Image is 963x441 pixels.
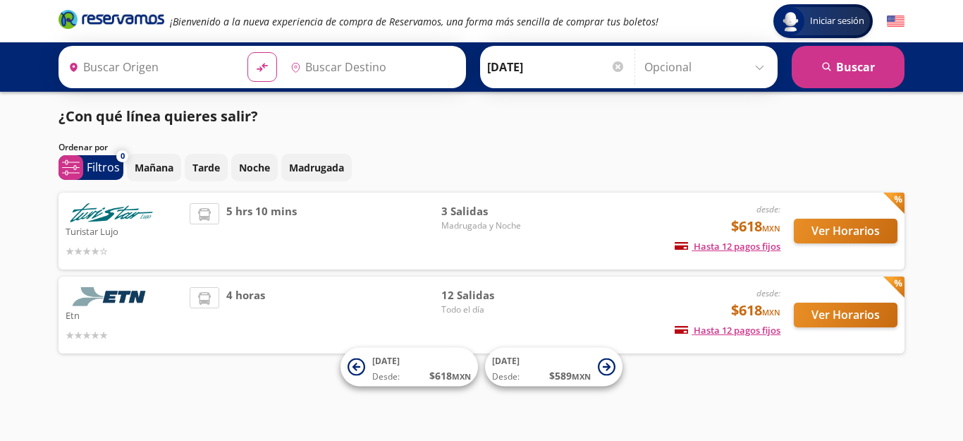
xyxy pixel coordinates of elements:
button: Madrugada [281,154,352,181]
span: Desde: [492,370,520,383]
small: MXN [762,223,780,234]
span: Desde: [372,370,400,383]
span: 0 [121,150,125,162]
button: [DATE]Desde:$589MXN [485,348,622,387]
button: Noche [231,154,278,181]
p: Etn [66,306,183,323]
button: Buscar [792,46,904,88]
span: 4 horas [226,287,265,343]
p: Tarde [192,160,220,175]
button: 0Filtros [59,155,123,180]
p: Ordenar por [59,141,108,154]
input: Opcional [644,49,771,85]
p: Turistar Lujo [66,222,183,239]
button: English [887,13,904,30]
span: Iniciar sesión [804,14,870,28]
span: Todo el día [441,303,540,316]
span: 12 Salidas [441,287,540,303]
span: Hasta 12 pagos fijos [675,240,780,253]
button: Mañana [127,154,181,181]
p: Filtros [87,159,120,176]
p: Madrugada [289,160,344,175]
span: $ 618 [429,368,471,383]
small: MXN [762,307,780,318]
img: Turistar Lujo [66,203,157,222]
em: desde: [756,203,780,215]
input: Elegir Fecha [487,49,625,85]
span: [DATE] [492,355,520,367]
span: $618 [731,216,780,237]
button: [DATE]Desde:$618MXN [341,348,478,387]
span: $618 [731,300,780,321]
small: MXN [572,371,591,382]
input: Buscar Destino [285,49,458,85]
input: Buscar Origen [63,49,236,85]
span: 3 Salidas [441,203,540,219]
a: Brand Logo [59,8,164,34]
button: Ver Horarios [794,219,897,243]
span: 5 hrs 10 mins [226,203,297,259]
small: MXN [452,371,471,382]
em: desde: [756,287,780,299]
p: Mañana [135,160,173,175]
span: Madrugada y Noche [441,219,540,232]
span: Hasta 12 pagos fijos [675,324,780,337]
img: Etn [66,287,157,306]
span: [DATE] [372,355,400,367]
p: ¿Con qué línea quieres salir? [59,106,258,127]
i: Brand Logo [59,8,164,30]
em: ¡Bienvenido a la nueva experiencia de compra de Reservamos, una forma más sencilla de comprar tus... [170,15,658,28]
button: Tarde [185,154,228,181]
span: $ 589 [549,368,591,383]
p: Noche [239,160,270,175]
button: Ver Horarios [794,303,897,327]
